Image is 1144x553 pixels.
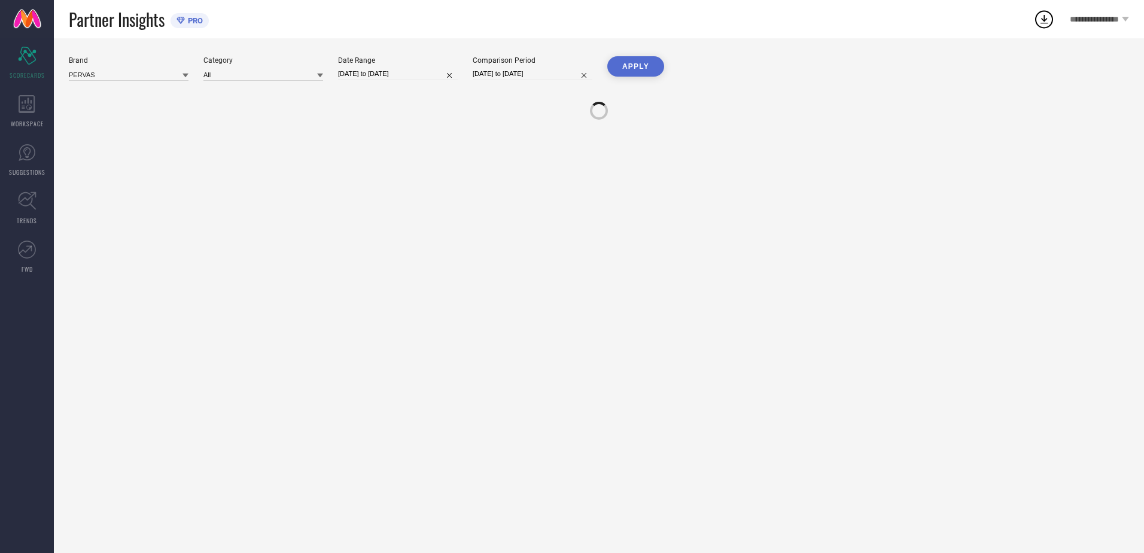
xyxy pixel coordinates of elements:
[17,216,37,225] span: TRENDS
[9,168,45,177] span: SUGGESTIONS
[203,56,323,65] div: Category
[1033,8,1055,30] div: Open download list
[22,265,33,274] span: FWD
[607,56,664,77] button: APPLY
[473,56,592,65] div: Comparison Period
[185,16,203,25] span: PRO
[69,56,188,65] div: Brand
[338,56,458,65] div: Date Range
[338,68,458,80] input: Select date range
[10,71,45,80] span: SCORECARDS
[11,119,44,128] span: WORKSPACE
[69,7,165,32] span: Partner Insights
[473,68,592,80] input: Select comparison period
